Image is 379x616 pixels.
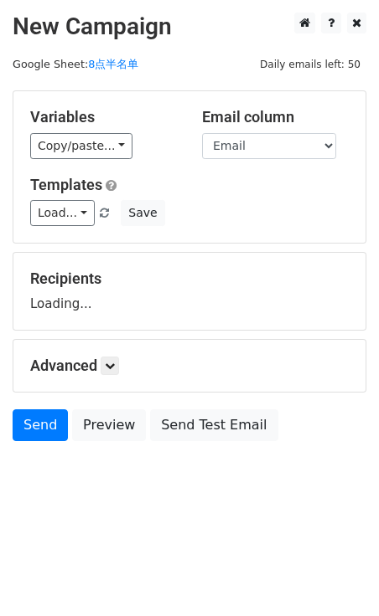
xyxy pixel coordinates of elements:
span: Daily emails left: 50 [254,55,366,74]
a: 8点半名单 [88,58,138,70]
h5: Variables [30,108,177,126]
h2: New Campaign [13,13,366,41]
h5: Recipients [30,269,349,288]
a: Send [13,409,68,441]
a: Templates [30,176,102,193]
a: Send Test Email [150,409,278,441]
a: Copy/paste... [30,133,132,159]
button: Save [121,200,164,226]
a: Preview [72,409,146,441]
small: Google Sheet: [13,58,138,70]
a: Load... [30,200,95,226]
h5: Advanced [30,357,349,375]
a: Daily emails left: 50 [254,58,366,70]
div: Loading... [30,269,349,313]
h5: Email column [202,108,349,126]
